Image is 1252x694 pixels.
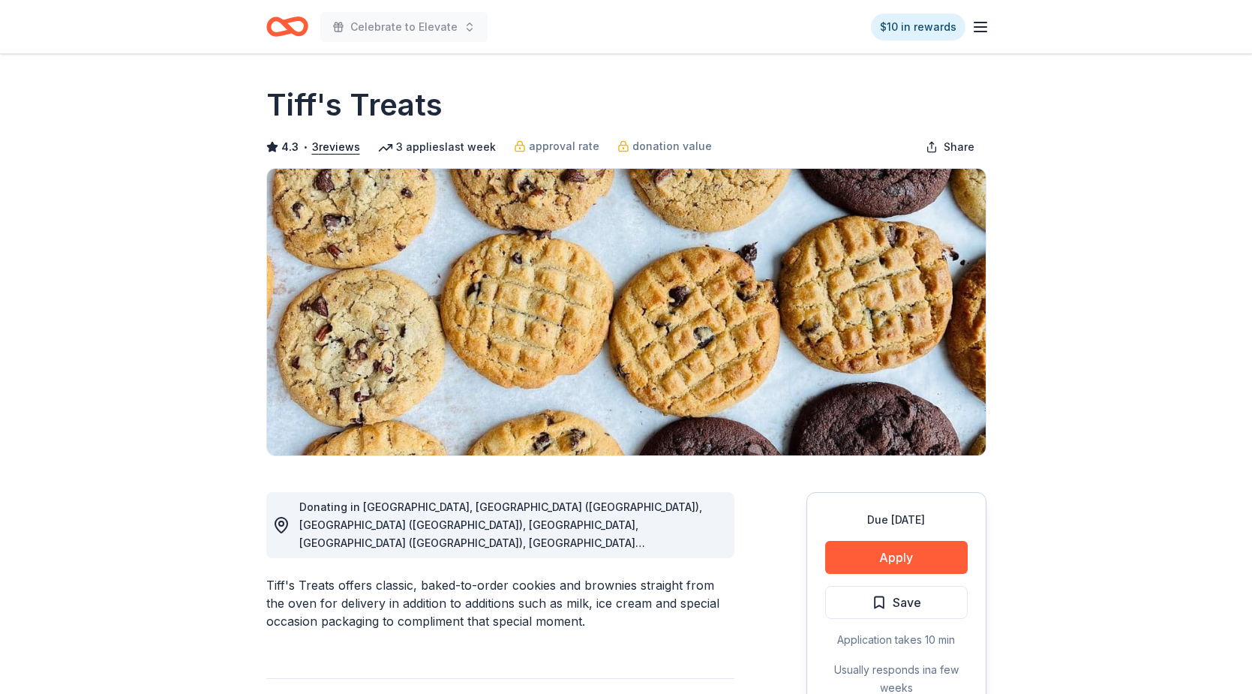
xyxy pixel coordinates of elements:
button: Share [914,132,986,162]
button: 3reviews [312,138,360,156]
span: approval rate [529,137,599,155]
button: Celebrate to Elevate [320,12,488,42]
div: Tiff's Treats offers classic, baked-to-order cookies and brownies straight from the oven for deli... [266,576,734,630]
button: Save [825,586,968,619]
img: Image for Tiff's Treats [267,169,986,455]
h1: Tiff's Treats [266,84,443,126]
span: Share [944,138,974,156]
a: donation value [617,137,712,155]
a: Home [266,9,308,44]
span: Save [893,593,921,612]
div: Application takes 10 min [825,631,968,649]
span: 4.3 [281,138,299,156]
a: approval rate [514,137,599,155]
span: donation value [632,137,712,155]
a: $10 in rewards [871,14,965,41]
span: Celebrate to Elevate [350,18,458,36]
div: 3 applies last week [378,138,496,156]
button: Apply [825,541,968,574]
div: Due [DATE] [825,511,968,529]
span: • [302,141,308,153]
span: Donating in [GEOGRAPHIC_DATA], [GEOGRAPHIC_DATA] ([GEOGRAPHIC_DATA]), [GEOGRAPHIC_DATA] ([GEOGRAP... [299,500,705,621]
